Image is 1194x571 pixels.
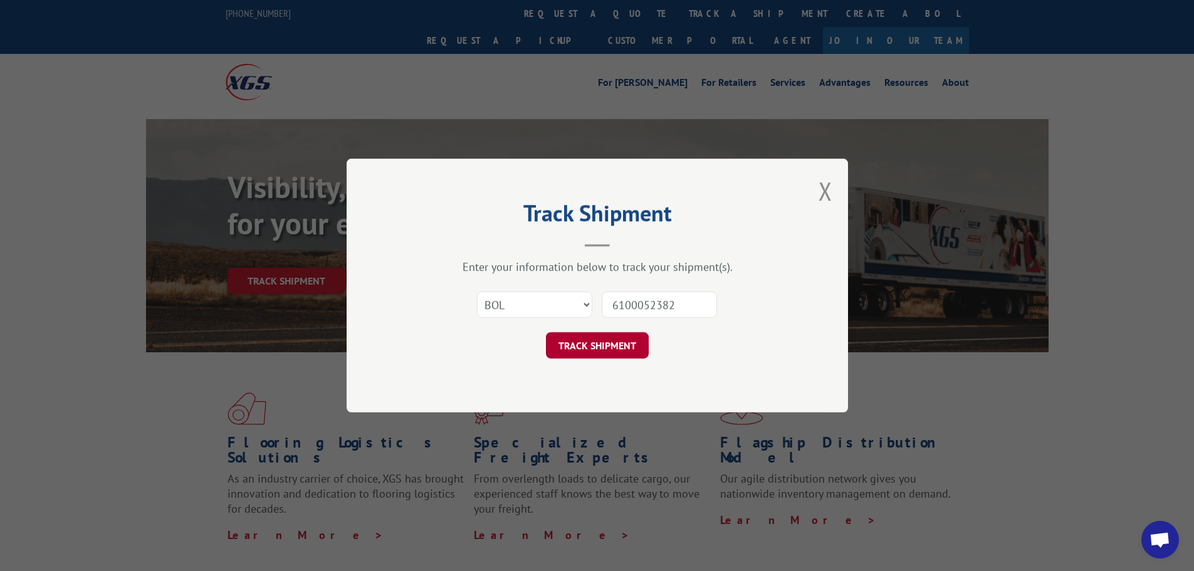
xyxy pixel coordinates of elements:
h2: Track Shipment [409,204,785,228]
input: Number(s) [602,291,717,318]
div: Enter your information below to track your shipment(s). [409,259,785,274]
button: Close modal [819,174,832,207]
div: Open chat [1141,521,1179,558]
button: TRACK SHIPMENT [546,332,649,359]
